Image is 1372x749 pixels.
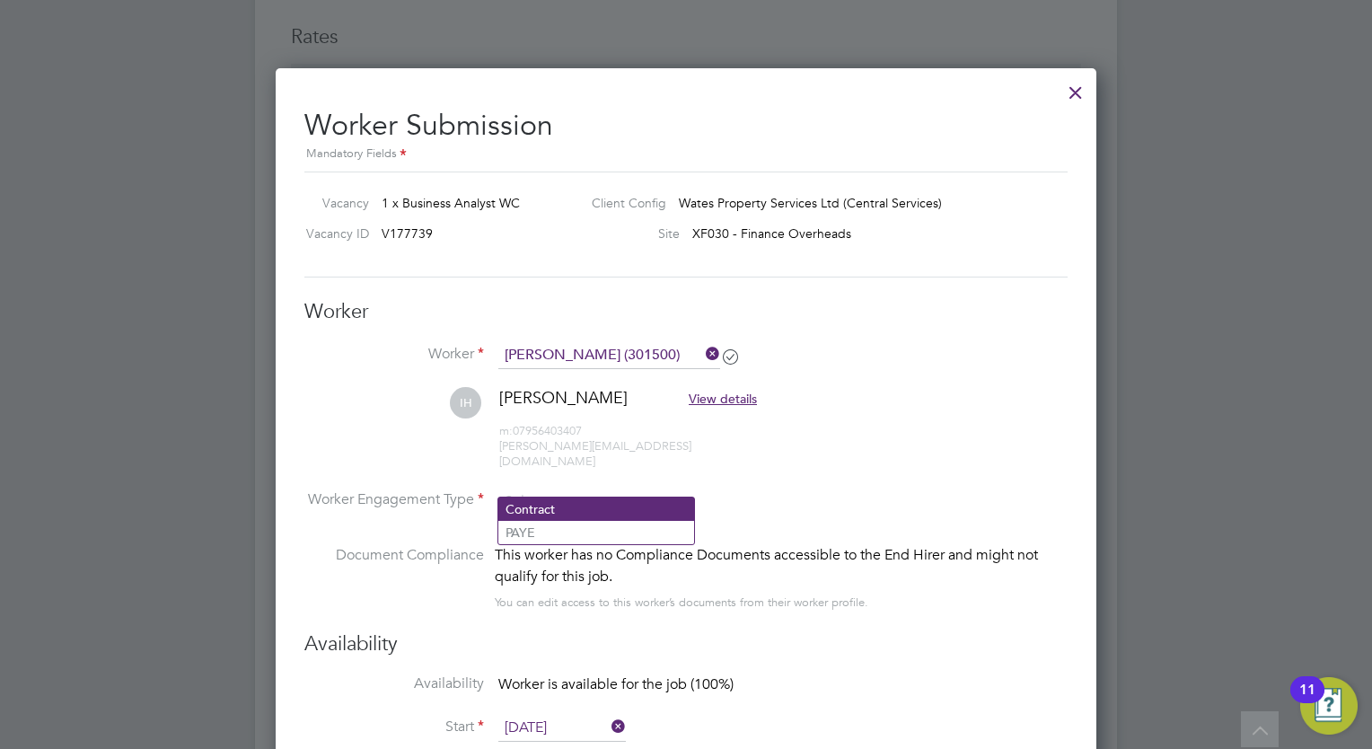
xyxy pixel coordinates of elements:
[304,544,484,610] label: Document Compliance
[495,592,868,613] div: You can edit access to this worker’s documents from their worker profile.
[297,225,369,242] label: Vacancy ID
[382,195,520,211] span: 1 x Business Analyst WC
[577,195,666,211] label: Client Config
[1300,677,1358,735] button: Open Resource Center, 11 new notifications
[304,345,484,364] label: Worker
[304,718,484,736] label: Start
[499,423,582,438] span: 07956403407
[304,145,1068,164] div: Mandatory Fields
[498,675,734,693] span: Worker is available for the job (100%)
[304,299,1068,325] h3: Worker
[498,498,694,521] li: Contract
[692,225,851,242] span: XF030 - Finance Overheads
[304,490,484,509] label: Worker Engagement Type
[304,631,1068,657] h3: Availability
[382,225,433,242] span: V177739
[1299,690,1315,713] div: 11
[499,387,628,408] span: [PERSON_NAME]
[304,93,1068,164] h2: Worker Submission
[498,489,693,515] input: Select one
[304,674,484,693] label: Availability
[499,438,691,469] span: [PERSON_NAME][EMAIL_ADDRESS][DOMAIN_NAME]
[498,342,720,369] input: Search for...
[679,195,942,211] span: Wates Property Services Ltd (Central Services)
[499,423,513,438] span: m:
[450,387,481,419] span: IH
[498,715,626,742] input: Select one
[495,544,1068,587] div: This worker has no Compliance Documents accessible to the End Hirer and might not qualify for thi...
[498,521,694,544] li: PAYE
[689,391,757,407] span: View details
[577,225,680,242] label: Site
[297,195,369,211] label: Vacancy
